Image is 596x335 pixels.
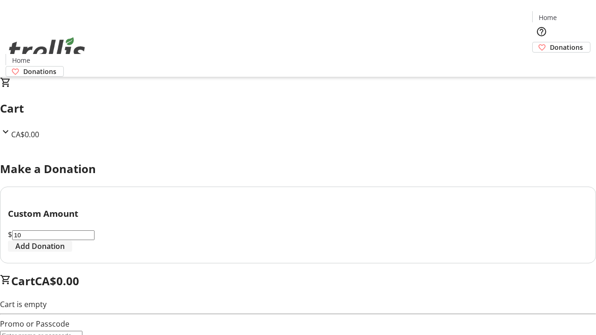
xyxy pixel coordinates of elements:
[532,22,551,41] button: Help
[539,13,557,22] span: Home
[532,42,590,53] a: Donations
[6,27,88,74] img: Orient E2E Organization FpTSwFFZlG's Logo
[11,129,39,140] span: CA$0.00
[533,13,562,22] a: Home
[12,55,30,65] span: Home
[35,273,79,288] span: CA$0.00
[550,42,583,52] span: Donations
[8,207,588,220] h3: Custom Amount
[6,66,64,77] a: Donations
[15,241,65,252] span: Add Donation
[23,67,56,76] span: Donations
[12,230,95,240] input: Donation Amount
[532,53,551,71] button: Cart
[6,55,36,65] a: Home
[8,241,72,252] button: Add Donation
[8,229,12,240] span: $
